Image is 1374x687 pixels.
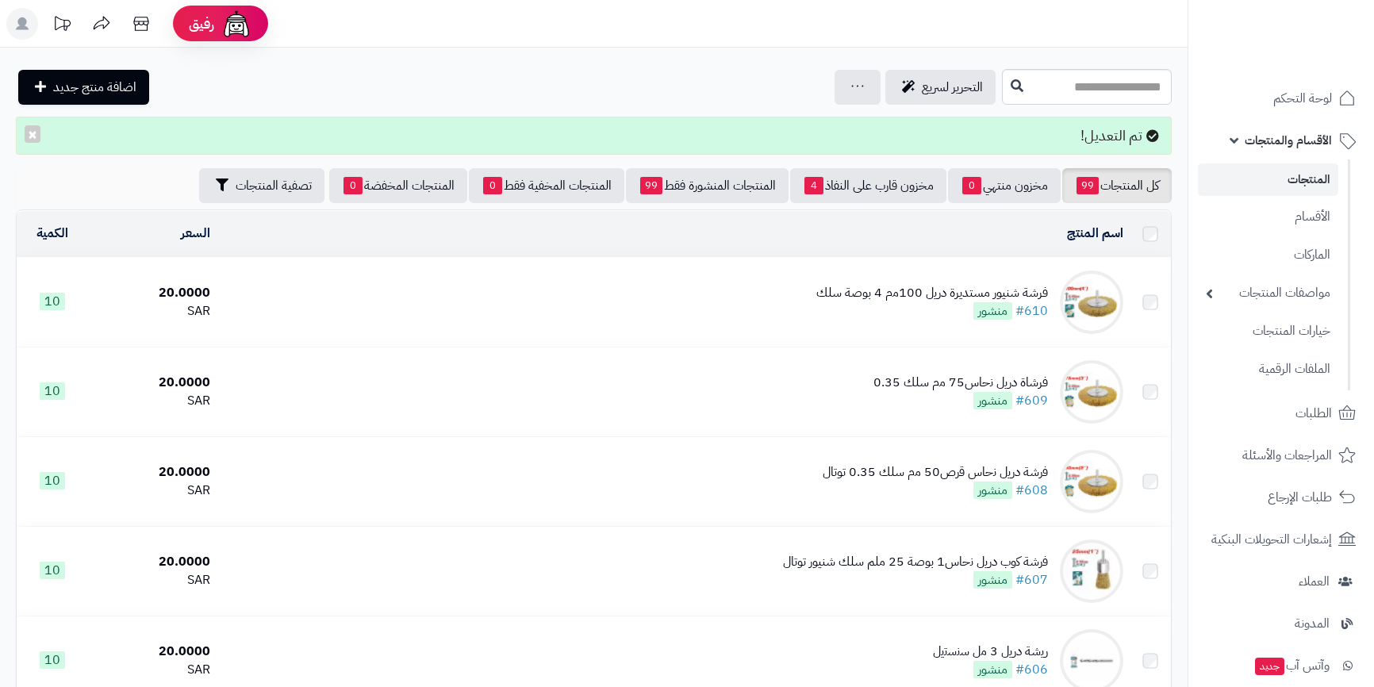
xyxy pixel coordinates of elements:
[1060,360,1123,424] img: فرشاة ﺩﺭﻳﻝ ﻧﺣﺎﺱ75 ﻣﻡ سلك 0.35
[790,168,946,203] a: مخزون قارب على النفاذ4
[962,177,981,194] span: 0
[25,125,40,143] button: ×
[221,8,252,40] img: ai-face.png
[922,78,983,97] span: التحرير لسريع
[804,177,823,194] span: 4
[94,553,210,571] div: 20.0000
[94,392,210,410] div: SAR
[1015,391,1048,410] a: #609
[1198,478,1364,516] a: طلبات الإرجاع
[1015,660,1048,679] a: #606
[94,284,210,302] div: 20.0000
[1198,276,1338,310] a: مواصفات المنتجات
[1198,562,1364,601] a: العملاء
[1015,570,1048,589] a: #607
[823,463,1048,482] div: ﻓﺭﺷﺔ ﺩﺭﻳﻝ ﻧﺣﺎﺱ ﻗﺭﺹ50 ﻣﻡ سلك 0.35 توتال
[94,374,210,392] div: 20.0000
[1077,177,1099,194] span: 99
[94,463,210,482] div: 20.0000
[1211,528,1332,551] span: إشعارات التحويلات البنكية
[1062,168,1172,203] a: كل المنتجات99
[1253,654,1330,677] span: وآتس آب
[469,168,624,203] a: المنتجات المخفية فقط0
[640,177,662,194] span: 99
[1245,129,1332,152] span: الأقسام والمنتجات
[1015,481,1048,500] a: #608
[40,382,65,400] span: 10
[1198,436,1364,474] a: المراجعات والأسئلة
[1060,450,1123,513] img: ﻓﺭﺷﺔ ﺩﺭﻳﻝ ﻧﺣﺎﺱ ﻗﺭﺹ50 ﻣﻡ سلك 0.35 توتال
[40,293,65,310] span: 10
[199,168,324,203] button: تصفية المنتجات
[1015,301,1048,320] a: #610
[483,177,502,194] span: 0
[1198,238,1338,272] a: الماركات
[973,661,1012,678] span: منشور
[1266,44,1359,78] img: logo-2.png
[1198,79,1364,117] a: لوحة التحكم
[94,661,210,679] div: SAR
[94,302,210,320] div: SAR
[94,571,210,589] div: SAR
[1067,224,1123,243] a: اسم المنتج
[1295,612,1330,635] span: المدونة
[53,78,136,97] span: اضافة منتج جديد
[1198,314,1338,348] a: خيارات المنتجات
[973,302,1012,320] span: منشور
[933,643,1048,661] div: ﺭﻳﺷﺔ ﺩﺭﻳﻝ 3 ﻣﻝ ﺳﻧﺳﺗﻳﻝ
[885,70,996,105] a: التحرير لسريع
[1198,352,1338,386] a: الملفات الرقمية
[1198,200,1338,234] a: الأقسام
[1242,444,1332,466] span: المراجعات والأسئلة
[1198,604,1364,643] a: المدونة
[973,571,1012,589] span: منشور
[1198,163,1338,196] a: المنتجات
[783,553,1048,571] div: ﻓﺭﺷﺔ ﻛﻭﺏ ﺩﺭﻳﻝ ﻧﺣﺎﺱ1 بوصة 25 ملم سلك شنيور توتال
[973,482,1012,499] span: منشور
[1060,539,1123,603] img: ﻓﺭﺷﺔ ﻛﻭﺏ ﺩﺭﻳﻝ ﻧﺣﺎﺱ1 بوصة 25 ملم سلك شنيور توتال
[16,117,1172,155] div: تم التعديل!
[816,284,1048,302] div: فرشة شنيور مستديرة ﺩﺭﻳﻝ 100ﻣﻡ 4 بوصة سلك
[1273,87,1332,109] span: لوحة التحكم
[36,224,68,243] a: الكمية
[1198,394,1364,432] a: الطلبات
[329,168,467,203] a: المنتجات المخفضة0
[18,70,149,105] a: اضافة منتج جديد
[189,14,214,33] span: رفيق
[1198,520,1364,558] a: إشعارات التحويلات البنكية
[873,374,1048,392] div: فرشاة ﺩﺭﻳﻝ ﻧﺣﺎﺱ75 ﻣﻡ سلك 0.35
[626,168,789,203] a: المنتجات المنشورة فقط99
[181,224,210,243] a: السعر
[40,562,65,579] span: 10
[973,392,1012,409] span: منشور
[343,177,363,194] span: 0
[948,168,1061,203] a: مخزون منتهي0
[1198,647,1364,685] a: وآتس آبجديد
[1255,658,1284,675] span: جديد
[42,8,82,44] a: تحديثات المنصة
[40,472,65,489] span: 10
[40,651,65,669] span: 10
[236,176,312,195] span: تصفية المنتجات
[1295,402,1332,424] span: الطلبات
[94,643,210,661] div: 20.0000
[1268,486,1332,509] span: طلبات الإرجاع
[1060,271,1123,334] img: فرشة شنيور مستديرة ﺩﺭﻳﻝ 100ﻣﻡ 4 بوصة سلك
[1299,570,1330,593] span: العملاء
[94,482,210,500] div: SAR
